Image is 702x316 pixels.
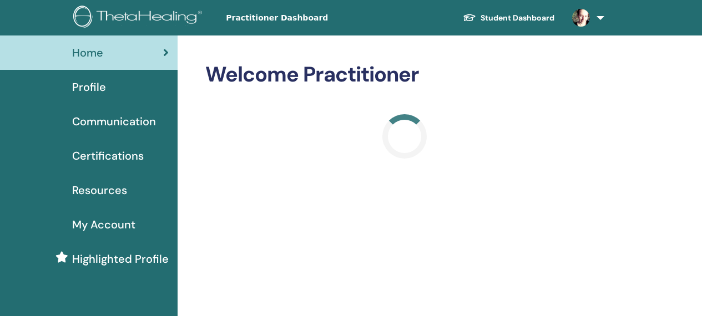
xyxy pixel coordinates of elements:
img: default.jpg [572,9,590,27]
span: My Account [72,216,135,233]
span: Highlighted Profile [72,251,169,267]
span: Home [72,44,103,61]
span: Profile [72,79,106,95]
img: graduation-cap-white.svg [463,13,476,22]
h2: Welcome Practitioner [205,62,604,88]
span: Practitioner Dashboard [226,12,392,24]
span: Certifications [72,147,144,164]
span: Resources [72,182,127,198]
img: logo.png [73,6,206,30]
span: Communication [72,113,156,130]
a: Student Dashboard [454,8,563,28]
